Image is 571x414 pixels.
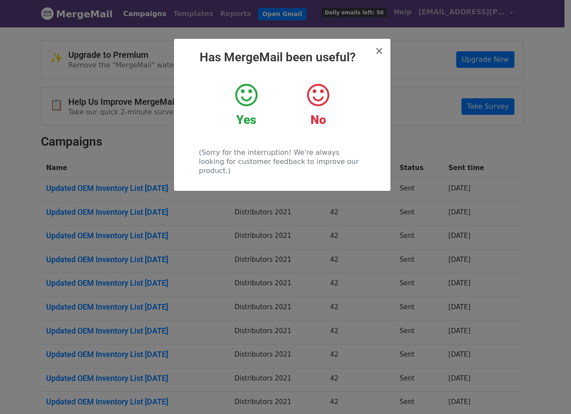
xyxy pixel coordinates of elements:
strong: No [311,113,326,127]
strong: Yes [236,113,256,127]
span: × [375,45,384,57]
h2: Has MergeMail been useful? [181,50,384,65]
a: Yes [217,82,276,127]
button: Close [375,46,384,56]
p: (Sorry for the interruption! We're always looking for customer feedback to improve our product.) [199,148,365,175]
a: No [289,82,347,127]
